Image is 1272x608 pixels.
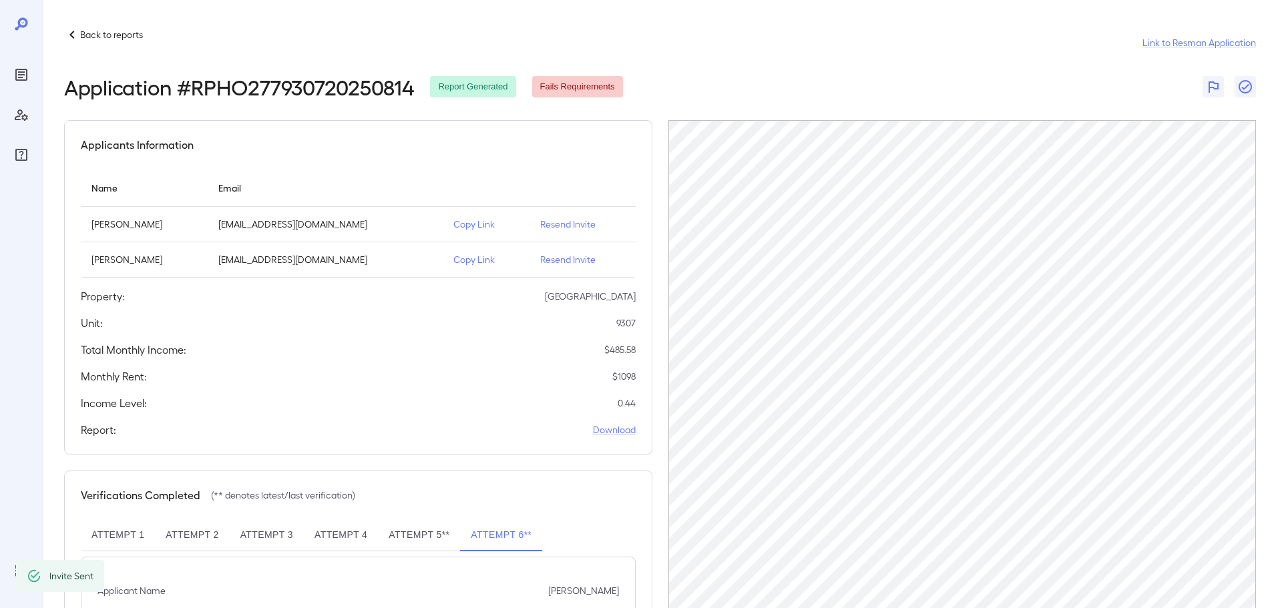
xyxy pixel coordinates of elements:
[604,343,636,356] p: $ 485.58
[81,519,155,551] button: Attempt 1
[618,396,636,410] p: 0.44
[80,28,143,41] p: Back to reports
[593,423,636,436] a: Download
[49,564,93,588] div: Invite Sent
[81,288,125,304] h5: Property:
[81,368,147,384] h5: Monthly Rent:
[81,137,194,153] h5: Applicants Information
[211,489,355,502] p: (** denotes latest/last verification)
[11,104,32,125] div: Manage Users
[81,487,200,503] h5: Verifications Completed
[230,519,304,551] button: Attempt 3
[208,169,443,207] th: Email
[460,519,542,551] button: Attempt 6**
[81,315,103,331] h5: Unit:
[548,584,619,597] p: [PERSON_NAME]
[11,560,32,581] div: Log Out
[81,169,636,278] table: simple table
[218,253,432,266] p: [EMAIL_ADDRESS][DOMAIN_NAME]
[453,253,519,266] p: Copy Link
[304,519,378,551] button: Attempt 4
[81,169,208,207] th: Name
[1203,76,1224,97] button: Flag Report
[540,218,625,231] p: Resend Invite
[155,519,229,551] button: Attempt 2
[11,144,32,166] div: FAQ
[1235,76,1256,97] button: Close Report
[616,316,636,330] p: 9307
[453,218,519,231] p: Copy Link
[64,75,414,99] h2: Application # RPHO277930720250814
[545,290,636,303] p: [GEOGRAPHIC_DATA]
[97,584,166,597] p: Applicant Name
[1142,36,1256,49] a: Link to Resman Application
[81,342,186,358] h5: Total Monthly Income:
[91,253,197,266] p: [PERSON_NAME]
[378,519,460,551] button: Attempt 5**
[540,253,625,266] p: Resend Invite
[81,422,116,438] h5: Report:
[612,370,636,383] p: $ 1098
[11,64,32,85] div: Reports
[81,395,147,411] h5: Income Level:
[218,218,432,231] p: [EMAIL_ADDRESS][DOMAIN_NAME]
[532,81,623,93] span: Fails Requirements
[91,218,197,231] p: [PERSON_NAME]
[430,81,515,93] span: Report Generated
